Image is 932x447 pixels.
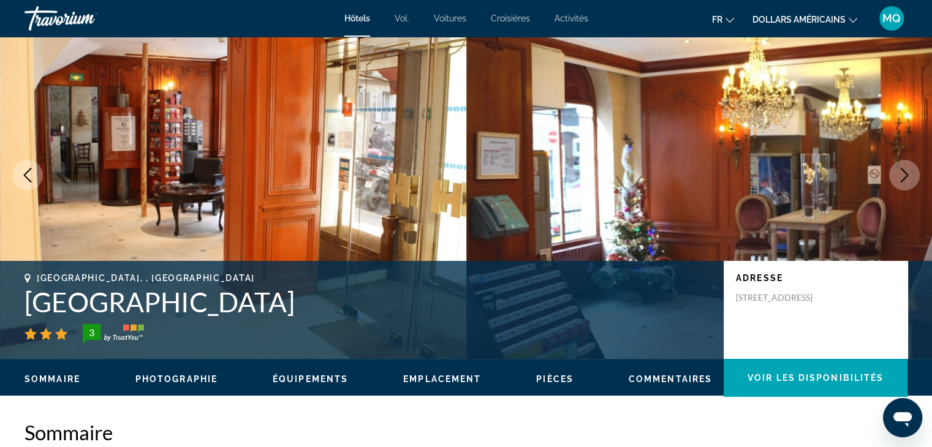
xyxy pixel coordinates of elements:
font: fr [712,15,722,24]
img: trustyou-badge-hor.svg [83,324,144,344]
font: dollars américains [752,15,846,24]
a: Croisières [491,13,530,23]
button: Menu utilisateur [876,6,907,31]
p: [STREET_ADDRESS] [736,292,834,303]
button: Emplacement [403,374,481,385]
button: Next image [889,160,920,190]
span: [GEOGRAPHIC_DATA], , [GEOGRAPHIC_DATA] [37,273,255,283]
span: Pièces [536,374,574,384]
h2: Sommaire [25,420,907,445]
a: Vol. [395,13,409,23]
button: Pièces [536,374,574,385]
span: Commentaires [629,374,712,384]
button: Changer de devise [752,10,857,28]
button: Changer de langue [712,10,734,28]
span: Équipements [273,374,348,384]
button: Photographie [135,374,218,385]
button: Previous image [12,160,43,190]
a: Travorium [25,2,147,34]
span: Photographie [135,374,218,384]
div: 3 [79,325,104,340]
span: Emplacement [403,374,481,384]
h1: [GEOGRAPHIC_DATA] [25,286,711,318]
button: Sommaire [25,374,80,385]
a: Hôtels [344,13,370,23]
a: Activités [555,13,588,23]
button: Voir les disponibilités [724,359,907,397]
button: Équipements [273,374,348,385]
button: Commentaires [629,374,712,385]
font: MQ [882,12,901,24]
p: Adresse [736,273,895,283]
iframe: Bouton pour ouvrir le berichtenvenster [883,398,922,437]
a: Voitures [434,13,466,23]
span: Sommaire [25,374,80,384]
span: Voir les disponibilités [748,373,884,383]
